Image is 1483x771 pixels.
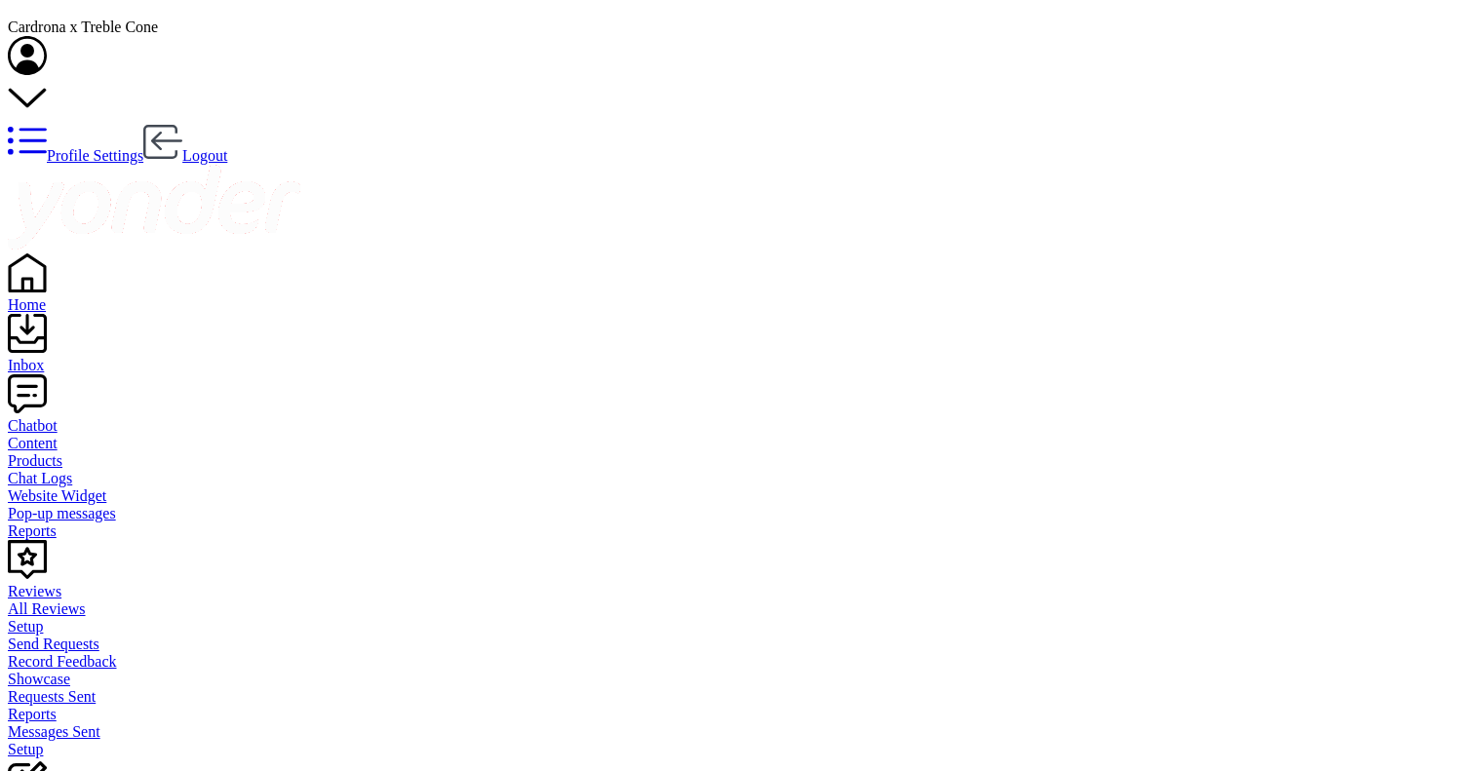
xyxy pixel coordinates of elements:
a: Content [8,435,1475,452]
a: Profile Settings [8,147,143,164]
a: Record Feedback [8,653,1475,671]
a: Chat Logs [8,470,1475,487]
a: Logout [143,147,227,164]
a: All Reviews [8,600,1475,618]
a: Setup [8,618,1475,636]
a: Requests Sent [8,688,1475,706]
a: Reports [8,706,1475,723]
div: Reviews [8,583,1475,600]
img: yonder-white-logo.png [8,165,300,250]
a: Pop-up messages [8,505,1475,522]
div: Home [8,296,1475,314]
a: Inbox [8,339,1475,374]
div: Inbox [8,357,1475,374]
div: Chatbot [8,417,1475,435]
a: Showcase [8,671,1475,688]
a: Home [8,279,1475,314]
a: Reports [8,522,1475,540]
div: Cardrona x Treble Cone [8,19,1475,36]
a: Setup [8,741,1475,758]
a: Website Widget [8,487,1475,505]
a: Products [8,452,1475,470]
a: Messages Sent [8,723,1475,741]
a: Chatbot [8,400,1475,435]
a: Reviews [8,565,1475,600]
a: Send Requests [8,636,1475,653]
